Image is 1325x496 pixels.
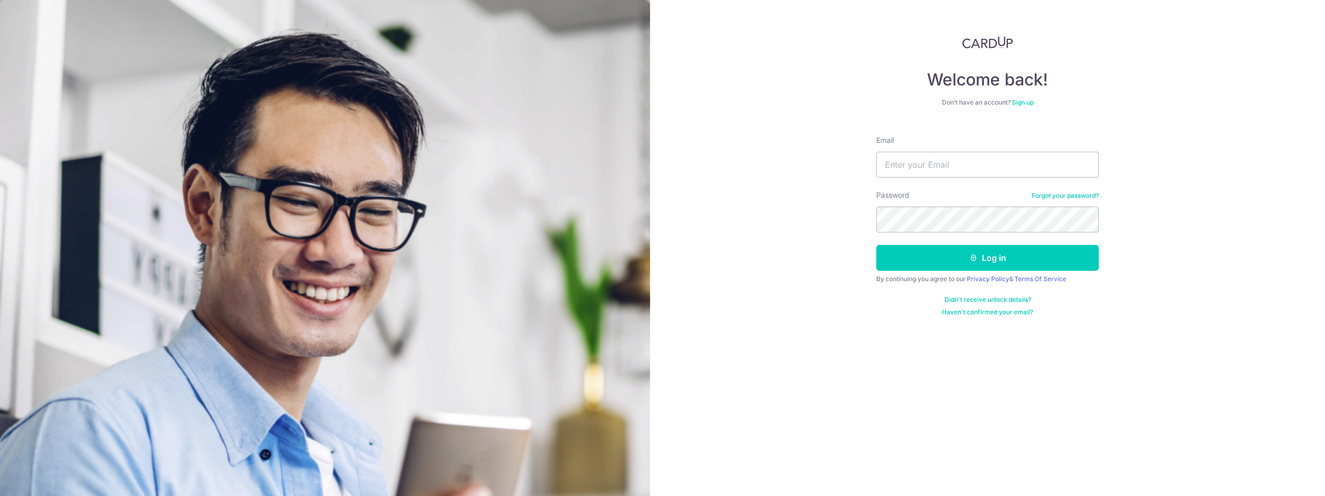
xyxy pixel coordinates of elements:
button: Log in [876,245,1099,271]
input: Enter your Email [876,152,1099,178]
label: Email [876,135,894,145]
a: Haven't confirmed your email? [942,308,1033,316]
h4: Welcome back! [876,69,1099,90]
a: Sign up [1012,98,1034,106]
div: By continuing you agree to our & [876,275,1099,283]
a: Didn't receive unlock details? [945,296,1031,304]
div: Don’t have an account? [876,98,1099,107]
a: Forgot your password? [1032,192,1099,200]
a: Terms Of Service [1014,275,1066,283]
label: Password [876,190,909,200]
a: Privacy Policy [967,275,1009,283]
img: CardUp Logo [962,36,1013,49]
